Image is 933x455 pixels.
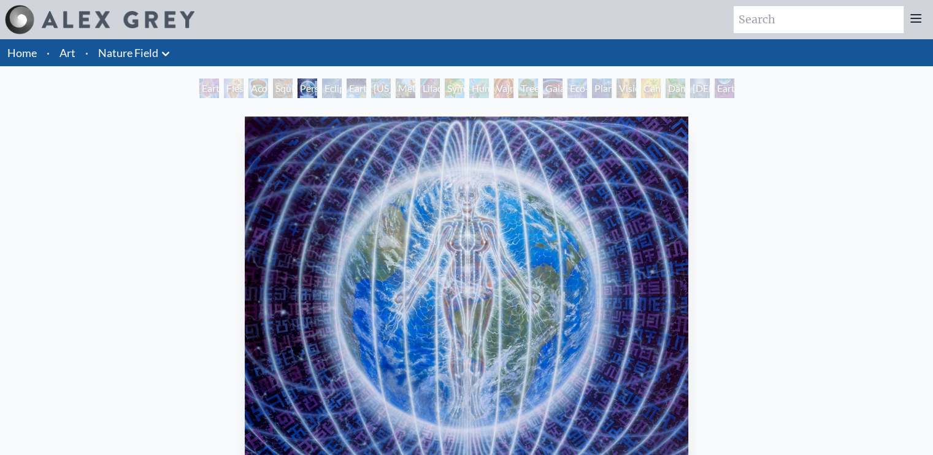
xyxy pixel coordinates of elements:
[494,78,513,98] div: Vajra Horse
[420,78,440,98] div: Lilacs
[42,39,55,66] li: ·
[616,78,636,98] div: Vision Tree
[98,44,158,61] a: Nature Field
[60,44,75,61] a: Art
[734,6,904,33] input: Search
[80,39,93,66] li: ·
[567,78,587,98] div: Eco-Atlas
[224,78,244,98] div: Flesh of the Gods
[371,78,391,98] div: [US_STATE] Song
[469,78,489,98] div: Humming Bird
[592,78,612,98] div: Planetary Prayers
[347,78,366,98] div: Earth Energies
[543,78,562,98] div: Gaia
[690,78,710,98] div: [DEMOGRAPHIC_DATA] in the Ocean of Awareness
[248,78,268,98] div: Acorn Dream
[199,78,219,98] div: Earth Witness
[666,78,685,98] div: Dance of Cannabia
[445,78,464,98] div: Symbiosis: Gall Wasp & Oak Tree
[273,78,293,98] div: Squirrel
[298,78,317,98] div: Person Planet
[7,46,37,59] a: Home
[641,78,661,98] div: Cannabis Mudra
[518,78,538,98] div: Tree & Person
[715,78,734,98] div: Earthmind
[396,78,415,98] div: Metamorphosis
[322,78,342,98] div: Eclipse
